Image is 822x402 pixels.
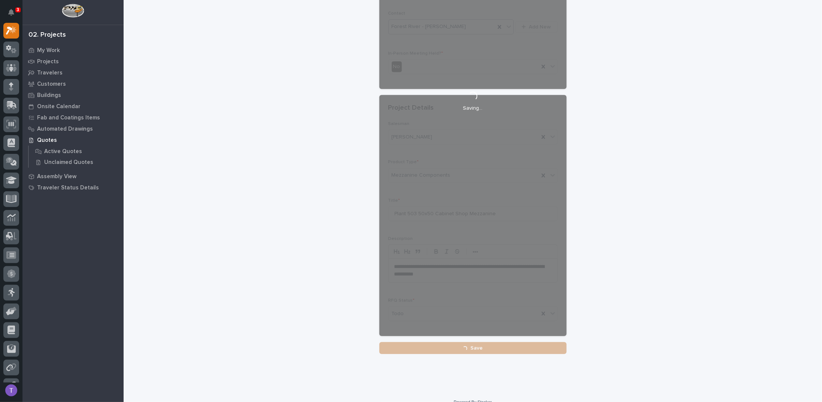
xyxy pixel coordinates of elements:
[37,115,100,121] p: Fab and Coatings Items
[22,123,124,134] a: Automated Drawings
[37,47,60,54] p: My Work
[37,70,63,76] p: Travelers
[22,182,124,193] a: Traveler Status Details
[28,31,66,39] div: 02. Projects
[37,81,66,88] p: Customers
[37,92,61,99] p: Buildings
[22,45,124,56] a: My Work
[22,78,124,89] a: Customers
[3,383,19,398] button: users-avatar
[22,112,124,123] a: Fab and Coatings Items
[37,185,99,191] p: Traveler Status Details
[37,103,81,110] p: Onsite Calendar
[29,157,124,167] a: Unclaimed Quotes
[22,67,124,78] a: Travelers
[22,56,124,67] a: Projects
[37,173,76,180] p: Assembly View
[16,7,19,12] p: 3
[37,58,59,65] p: Projects
[22,101,124,112] a: Onsite Calendar
[9,9,19,21] div: Notifications3
[37,126,93,133] p: Automated Drawings
[22,134,124,146] a: Quotes
[463,105,483,112] p: Saving…
[29,146,124,156] a: Active Quotes
[62,4,84,18] img: Workspace Logo
[3,4,19,20] button: Notifications
[22,171,124,182] a: Assembly View
[37,137,57,144] p: Quotes
[44,148,82,155] p: Active Quotes
[470,345,483,351] span: Save
[22,89,124,101] a: Buildings
[379,342,567,354] button: Save
[44,159,93,166] p: Unclaimed Quotes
